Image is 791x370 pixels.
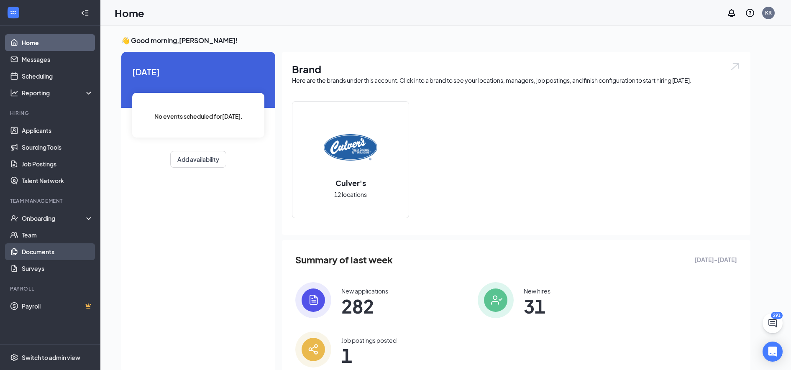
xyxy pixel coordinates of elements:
div: Team Management [10,197,92,204]
img: icon [295,332,331,367]
div: Onboarding [22,214,86,222]
span: [DATE] - [DATE] [694,255,737,264]
div: New applications [341,287,388,295]
div: Job postings posted [341,336,397,344]
a: Scheduling [22,68,93,84]
span: [DATE] [132,65,264,78]
span: 1 [341,348,397,363]
img: icon [295,282,331,318]
span: 282 [341,299,388,314]
svg: Collapse [81,9,89,17]
a: Documents [22,243,93,260]
h3: 👋 Good morning, [PERSON_NAME] ! [121,36,750,45]
svg: ChatActive [768,318,778,328]
svg: Settings [10,353,18,362]
img: icon [478,282,514,318]
a: Applicants [22,122,93,139]
div: New hires [524,287,550,295]
a: Job Postings [22,156,93,172]
h1: Home [115,6,144,20]
a: Home [22,34,93,51]
h2: Culver's [327,178,374,188]
span: 31 [524,299,550,314]
svg: Notifications [727,8,737,18]
div: Here are the brands under this account. Click into a brand to see your locations, managers, job p... [292,76,740,84]
div: Hiring [10,110,92,117]
div: Reporting [22,89,94,97]
span: No events scheduled for [DATE] . [154,112,243,121]
a: Messages [22,51,93,68]
span: Summary of last week [295,253,393,267]
div: Payroll [10,285,92,292]
div: 291 [771,312,783,319]
h1: Brand [292,62,740,76]
button: Add availability [170,151,226,168]
div: KR [765,9,772,16]
svg: UserCheck [10,214,18,222]
div: Switch to admin view [22,353,80,362]
a: PayrollCrown [22,298,93,314]
img: Culver's [324,121,377,174]
a: Surveys [22,260,93,277]
svg: Analysis [10,89,18,97]
a: Sourcing Tools [22,139,93,156]
a: Team [22,227,93,243]
div: Open Intercom Messenger [763,342,783,362]
svg: QuestionInfo [745,8,755,18]
a: Talent Network [22,172,93,189]
svg: WorkstreamLogo [9,8,18,17]
img: open.6027fd2a22e1237b5b06.svg [730,62,740,71]
button: ChatActive [763,313,783,333]
span: 12 locations [334,190,367,199]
